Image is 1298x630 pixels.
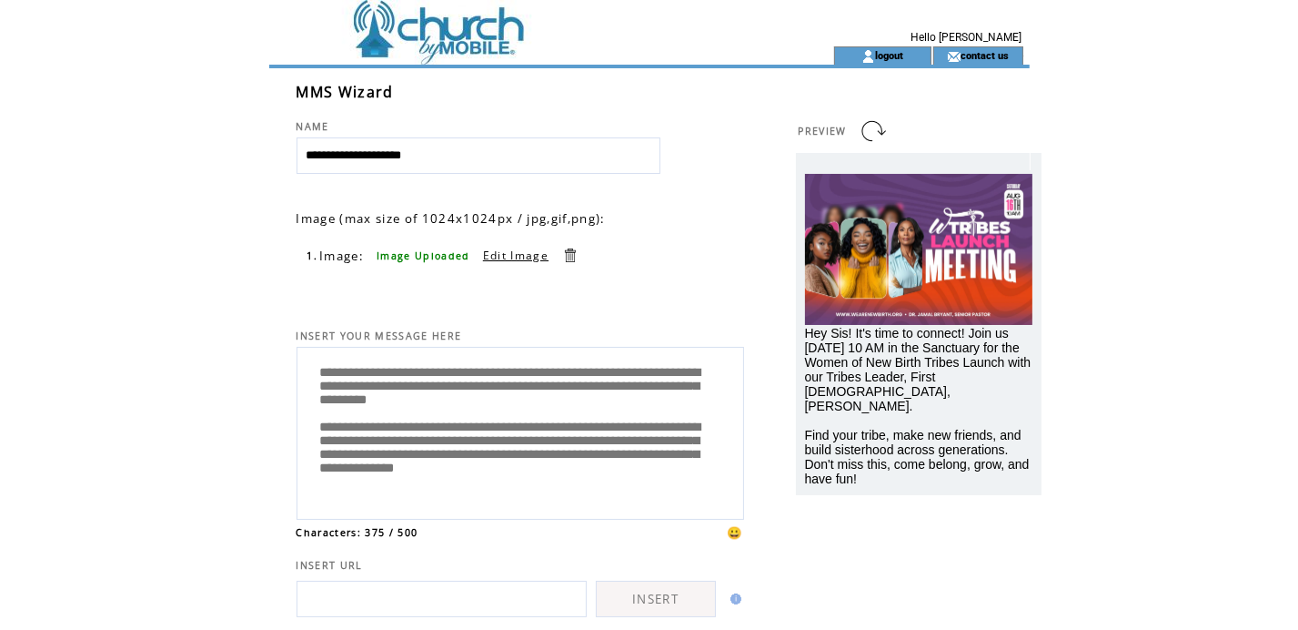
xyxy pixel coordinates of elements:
a: contact us [961,49,1009,61]
img: contact_us_icon.gif [947,49,961,64]
span: INSERT YOUR MESSAGE HERE [297,330,462,342]
span: Image: [319,248,364,264]
span: Hey Sis! It's time to connect! Join us [DATE] 10 AM in the Sanctuary for the Women of New Birth T... [805,326,1031,486]
a: Edit Image [483,248,548,263]
span: Characters: 375 / 500 [297,526,418,539]
span: PREVIEW [799,125,847,137]
a: INSERT [596,581,716,617]
a: Delete this item [561,247,579,264]
span: Hello [PERSON_NAME] [911,31,1022,44]
span: 1. [307,249,318,262]
span: Image (max size of 1024x1024px / jpg,gif,png): [297,210,606,227]
img: help.gif [725,594,741,605]
span: Image Uploaded [377,249,470,262]
img: account_icon.gif [861,49,875,64]
span: MMS Wizard [297,82,394,102]
span: NAME [297,120,329,133]
span: 😀 [727,524,743,541]
a: logout [875,49,903,61]
span: INSERT URL [297,559,363,572]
